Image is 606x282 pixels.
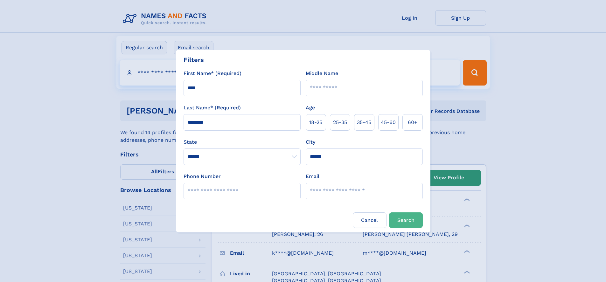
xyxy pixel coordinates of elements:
[333,119,347,126] span: 25‑35
[309,119,322,126] span: 18‑25
[357,119,371,126] span: 35‑45
[306,173,319,180] label: Email
[381,119,396,126] span: 45‑60
[184,70,241,77] label: First Name* (Required)
[306,70,338,77] label: Middle Name
[408,119,417,126] span: 60+
[389,212,423,228] button: Search
[184,173,221,180] label: Phone Number
[306,138,315,146] label: City
[353,212,387,228] label: Cancel
[184,55,204,65] div: Filters
[184,104,241,112] label: Last Name* (Required)
[306,104,315,112] label: Age
[184,138,301,146] label: State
